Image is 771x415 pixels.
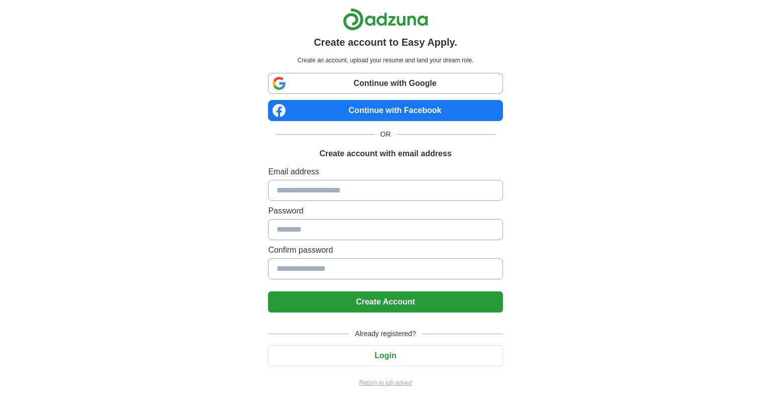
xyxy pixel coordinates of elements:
a: Continue with Google [268,73,502,94]
span: OR [374,129,397,140]
h1: Create account to Easy Apply. [314,35,457,50]
a: Continue with Facebook [268,100,502,121]
a: Login [268,351,502,360]
h1: Create account with email address [319,148,451,160]
label: Email address [268,166,502,178]
p: Create an account, upload your resume and land your dream role. [270,56,500,65]
a: Return to job advert [268,378,502,387]
button: Login [268,345,502,366]
label: Confirm password [268,244,502,256]
button: Create Account [268,291,502,313]
span: Already registered? [349,329,422,339]
label: Password [268,205,502,217]
img: Adzuna logo [343,8,428,31]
